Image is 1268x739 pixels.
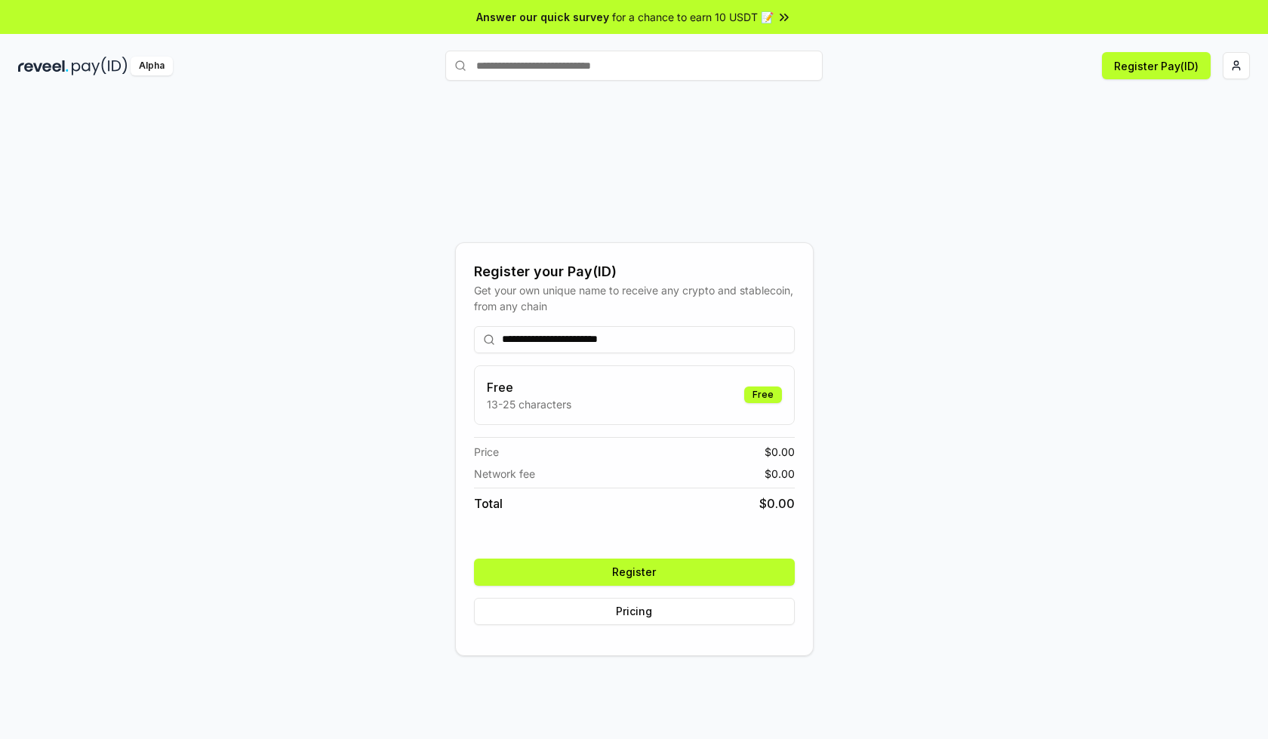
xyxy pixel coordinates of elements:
span: for a chance to earn 10 USDT 📝 [612,9,774,25]
span: $ 0.00 [765,444,795,460]
button: Register [474,559,795,586]
span: $ 0.00 [759,494,795,513]
span: Price [474,444,499,460]
p: 13-25 characters [487,396,571,412]
div: Free [744,386,782,403]
span: Answer our quick survey [476,9,609,25]
span: $ 0.00 [765,466,795,482]
img: pay_id [72,57,128,75]
div: Get your own unique name to receive any crypto and stablecoin, from any chain [474,282,795,314]
div: Register your Pay(ID) [474,261,795,282]
span: Network fee [474,466,535,482]
h3: Free [487,378,571,396]
button: Pricing [474,598,795,625]
span: Total [474,494,503,513]
img: reveel_dark [18,57,69,75]
button: Register Pay(ID) [1102,52,1211,79]
div: Alpha [131,57,173,75]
